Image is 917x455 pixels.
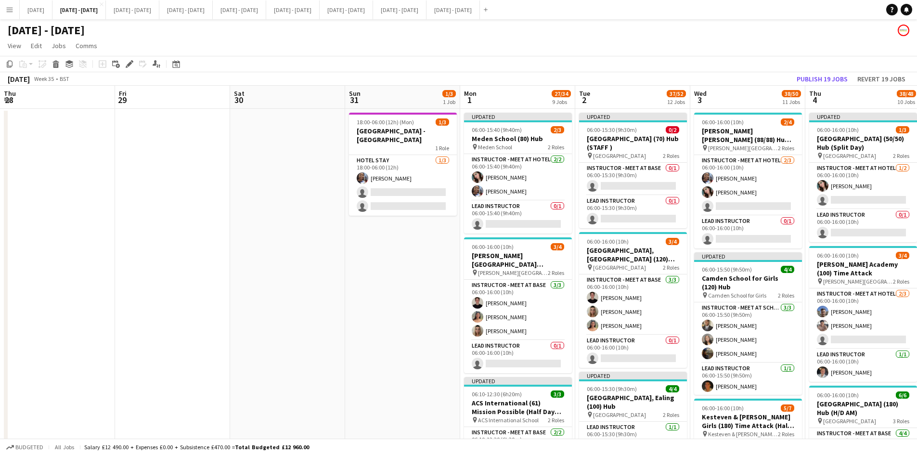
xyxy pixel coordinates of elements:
span: 3/4 [666,238,679,245]
span: 3/3 [551,390,564,398]
span: [GEOGRAPHIC_DATA] [823,417,876,425]
div: 1 Job [443,98,455,105]
span: 28 [2,94,16,105]
button: [DATE] [20,0,52,19]
app-card-role: Instructor - Meet at Base3/306:00-16:00 (10h)[PERSON_NAME][PERSON_NAME][PERSON_NAME] [464,280,572,340]
app-user-avatar: Programmes & Operations [898,25,909,36]
span: 2 Roles [663,411,679,418]
span: Camden School for Girls [708,292,766,299]
span: 1 [463,94,477,105]
app-job-card: Updated06:00-16:00 (10h)1/3[GEOGRAPHIC_DATA] (50/50) Hub (Split Day) [GEOGRAPHIC_DATA]2 RolesInst... [809,113,917,242]
button: [DATE] - [DATE] [266,0,320,19]
span: Thu [809,89,821,98]
span: 29 [117,94,127,105]
h3: Meden School (80) Hub [464,134,572,143]
span: 2 Roles [548,416,564,424]
app-card-role: Lead Instructor1/106:00-16:00 (10h)[PERSON_NAME] [809,349,917,382]
span: Mon [464,89,477,98]
span: 18:00-06:00 (12h) (Mon) [357,118,414,126]
h3: Kesteven & [PERSON_NAME] Girls (180) Time Attack (Half Day PM) [694,413,802,430]
app-job-card: 06:00-16:00 (10h)3/4[PERSON_NAME] Academy (100) Time Attack [PERSON_NAME][GEOGRAPHIC_DATA]2 Roles... [809,246,917,382]
div: BST [60,75,69,82]
a: Edit [27,39,46,52]
button: [DATE] - [DATE] [426,0,480,19]
h1: [DATE] - [DATE] [8,23,85,38]
span: 1/3 [436,118,449,126]
span: All jobs [53,443,76,451]
span: 4 [808,94,821,105]
span: Sat [234,89,245,98]
button: [DATE] - [DATE] [213,0,266,19]
div: Updated [579,113,687,120]
span: Edit [31,41,42,50]
h3: [GEOGRAPHIC_DATA], [GEOGRAPHIC_DATA] (120) Hub [579,246,687,263]
span: 06:00-16:00 (10h) [702,118,744,126]
app-job-card: Updated06:00-15:30 (9h30m)0/2[GEOGRAPHIC_DATA] (70) Hub (STAFF ) [GEOGRAPHIC_DATA]2 RolesInstruct... [579,113,687,228]
span: 4/4 [666,385,679,392]
span: View [8,41,21,50]
span: 2/3 [551,126,564,133]
span: 1 Role [435,144,449,152]
span: 2/4 [781,118,794,126]
span: 38/50 [782,90,801,97]
span: 37/52 [667,90,686,97]
span: 30 [232,94,245,105]
span: Comms [76,41,97,50]
h3: Camden School for Girls (120) Hub [694,274,802,291]
app-job-card: Updated06:00-15:40 (9h40m)2/3Meden School (80) Hub Meden School2 RolesInstructor - Meet at Hotel2... [464,113,572,234]
button: Revert 19 jobs [853,73,909,85]
app-card-role: Instructor - Meet at Base3/306:00-16:00 (10h)[PERSON_NAME][PERSON_NAME][PERSON_NAME] [579,274,687,335]
app-job-card: 06:00-16:00 (10h)3/4[GEOGRAPHIC_DATA], [GEOGRAPHIC_DATA] (120) Hub [GEOGRAPHIC_DATA]2 RolesInstru... [579,232,687,368]
span: 2 Roles [893,278,909,285]
app-job-card: Updated06:00-15:50 (9h50m)4/4Camden School for Girls (120) Hub Camden School for Girls2 RolesInst... [694,252,802,395]
span: 0/2 [666,126,679,133]
span: Sun [349,89,361,98]
app-job-card: 06:00-16:00 (10h)3/4[PERSON_NAME][GEOGRAPHIC_DATA][PERSON_NAME] (100) Hub [PERSON_NAME][GEOGRAPHI... [464,237,572,373]
span: 06:00-16:00 (10h) [817,391,859,399]
span: Thu [4,89,16,98]
h3: ACS International (61) Mission Possible (Half Day AM) [464,399,572,416]
span: 3/4 [551,243,564,250]
span: 06:00-15:30 (9h30m) [587,126,637,133]
span: 06:00-15:40 (9h40m) [472,126,522,133]
h3: [GEOGRAPHIC_DATA] (50/50) Hub (Split Day) [809,134,917,152]
app-card-role: Lead Instructor1/106:00-15:50 (9h50m)[PERSON_NAME] [694,363,802,396]
span: [GEOGRAPHIC_DATA] [593,152,646,159]
span: 2 Roles [778,292,794,299]
span: 2 Roles [778,430,794,438]
span: 1/3 [442,90,456,97]
span: Week 35 [32,75,56,82]
span: 2 Roles [548,269,564,276]
h3: [GEOGRAPHIC_DATA] - [GEOGRAPHIC_DATA] [349,127,457,144]
span: 2 Roles [663,152,679,159]
span: [GEOGRAPHIC_DATA] [823,152,876,159]
h3: [PERSON_NAME] [PERSON_NAME] (88/88) Hub (Split Day) [694,127,802,144]
div: Updated [809,113,917,120]
span: 06:00-16:00 (10h) [702,404,744,412]
span: Fri [119,89,127,98]
app-card-role: Lead Instructor0/106:00-15:40 (9h40m) [464,201,572,234]
span: 06:10-12:30 (6h20m) [472,390,522,398]
button: [DATE] - [DATE] [373,0,426,19]
div: Updated [579,372,687,379]
span: 4/4 [781,266,794,273]
span: Budgeted [15,444,43,451]
span: 06:00-16:00 (10h) [817,252,859,259]
app-job-card: 18:00-06:00 (12h) (Mon)1/3[GEOGRAPHIC_DATA] - [GEOGRAPHIC_DATA]1 RoleHotel Stay1/318:00-06:00 (12... [349,113,457,216]
span: 1/3 [896,126,909,133]
span: Jobs [52,41,66,50]
app-card-role: Instructor - Meet at Hotel2/206:00-15:40 (9h40m)[PERSON_NAME][PERSON_NAME] [464,154,572,201]
span: [PERSON_NAME][GEOGRAPHIC_DATA][PERSON_NAME] [478,269,548,276]
h3: [GEOGRAPHIC_DATA], Ealing (100) Hub [579,393,687,411]
span: 2 Roles [548,143,564,151]
span: 06:00-16:00 (10h) [472,243,514,250]
span: 3 [693,94,707,105]
div: 10 Jobs [897,98,916,105]
div: 11 Jobs [782,98,801,105]
div: Updated [694,252,802,260]
app-card-role: Lead Instructor0/106:00-15:30 (9h30m) [579,195,687,228]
